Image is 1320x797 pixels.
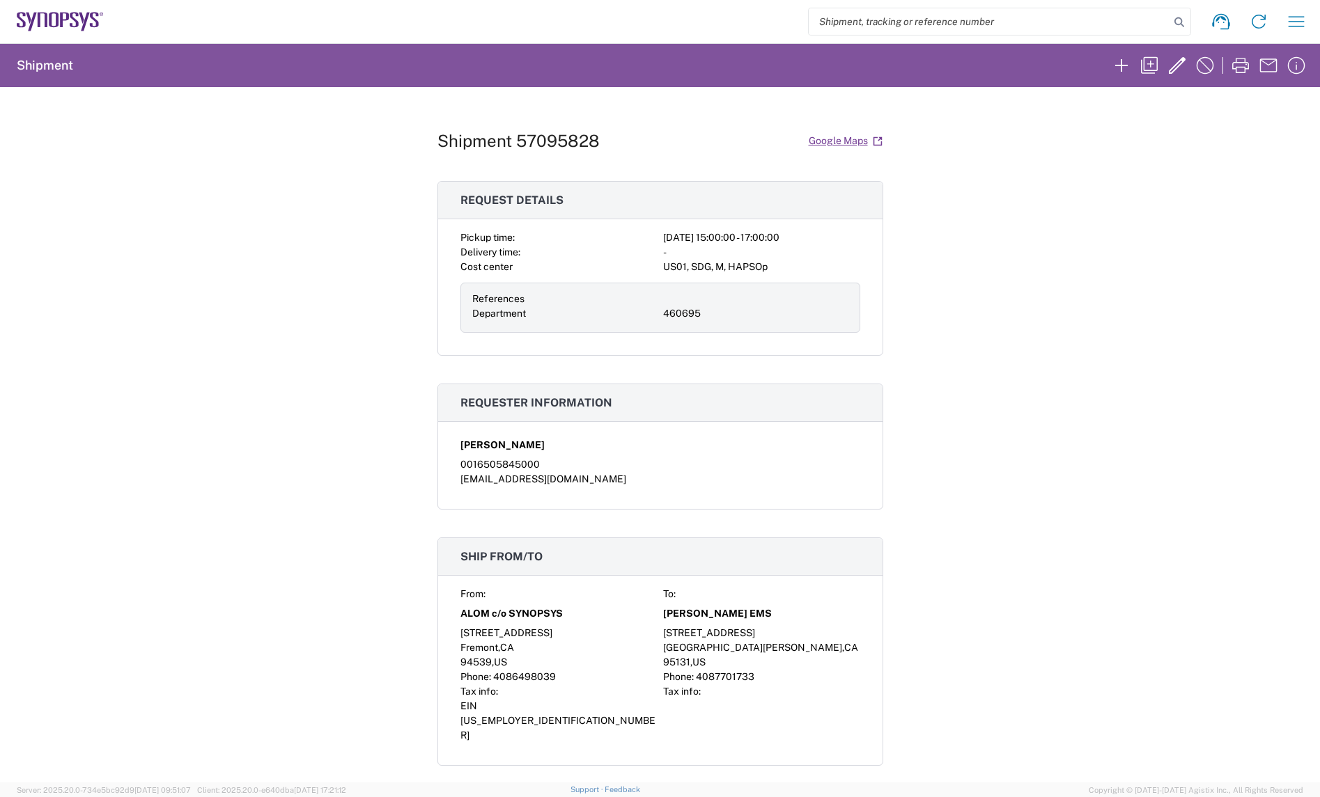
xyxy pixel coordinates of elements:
[500,642,514,653] span: CA
[570,785,605,794] a: Support
[663,656,690,668] span: 95131
[460,457,860,472] div: 0016505845000
[197,786,346,794] span: Client: 2025.20.0-e640dba
[498,642,500,653] span: ,
[663,686,701,697] span: Tax info:
[472,306,658,321] div: Department
[460,671,491,682] span: Phone:
[492,656,494,668] span: ,
[493,671,556,682] span: 4086498039
[460,194,564,207] span: Request details
[663,588,676,599] span: To:
[663,306,848,321] div: 460695
[460,700,477,711] span: EIN
[663,626,860,640] div: [STREET_ADDRESS]
[663,230,860,245] div: [DATE] 15:00:00 - 17:00:00
[692,656,706,668] span: US
[690,656,692,668] span: ,
[437,131,600,151] h1: Shipment 57095828
[460,656,492,668] span: 94539
[663,671,694,682] span: Phone:
[460,626,658,640] div: [STREET_ADDRESS]
[134,786,191,794] span: [DATE] 09:51:07
[472,293,525,304] span: References
[663,260,860,274] div: US01, SDG, M, HAPSOp
[663,642,842,653] span: [GEOGRAPHIC_DATA][PERSON_NAME]
[808,129,883,153] a: Google Maps
[294,786,346,794] span: [DATE] 17:21:12
[460,246,520,258] span: Delivery time:
[494,656,507,668] span: US
[460,550,543,563] span: Ship from/to
[1089,784,1303,796] span: Copyright © [DATE]-[DATE] Agistix Inc., All Rights Reserved
[809,8,1170,35] input: Shipment, tracking or reference number
[460,715,655,741] span: [US_EMPLOYER_IDENTIFICATION_NUMBER]
[17,57,73,74] h2: Shipment
[605,785,640,794] a: Feedback
[696,671,754,682] span: 4087701733
[842,642,844,653] span: ,
[460,686,498,697] span: Tax info:
[844,642,858,653] span: CA
[460,472,860,487] div: [EMAIL_ADDRESS][DOMAIN_NAME]
[17,786,191,794] span: Server: 2025.20.0-734e5bc92d9
[460,438,545,452] span: [PERSON_NAME]
[663,245,860,260] div: -
[460,606,563,621] span: ALOM c/o SYNOPSYS
[460,396,612,409] span: Requester information
[460,261,513,272] span: Cost center
[663,606,772,621] span: [PERSON_NAME] EMS
[460,588,486,599] span: From:
[460,642,498,653] span: Fremont
[460,232,515,243] span: Pickup time:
